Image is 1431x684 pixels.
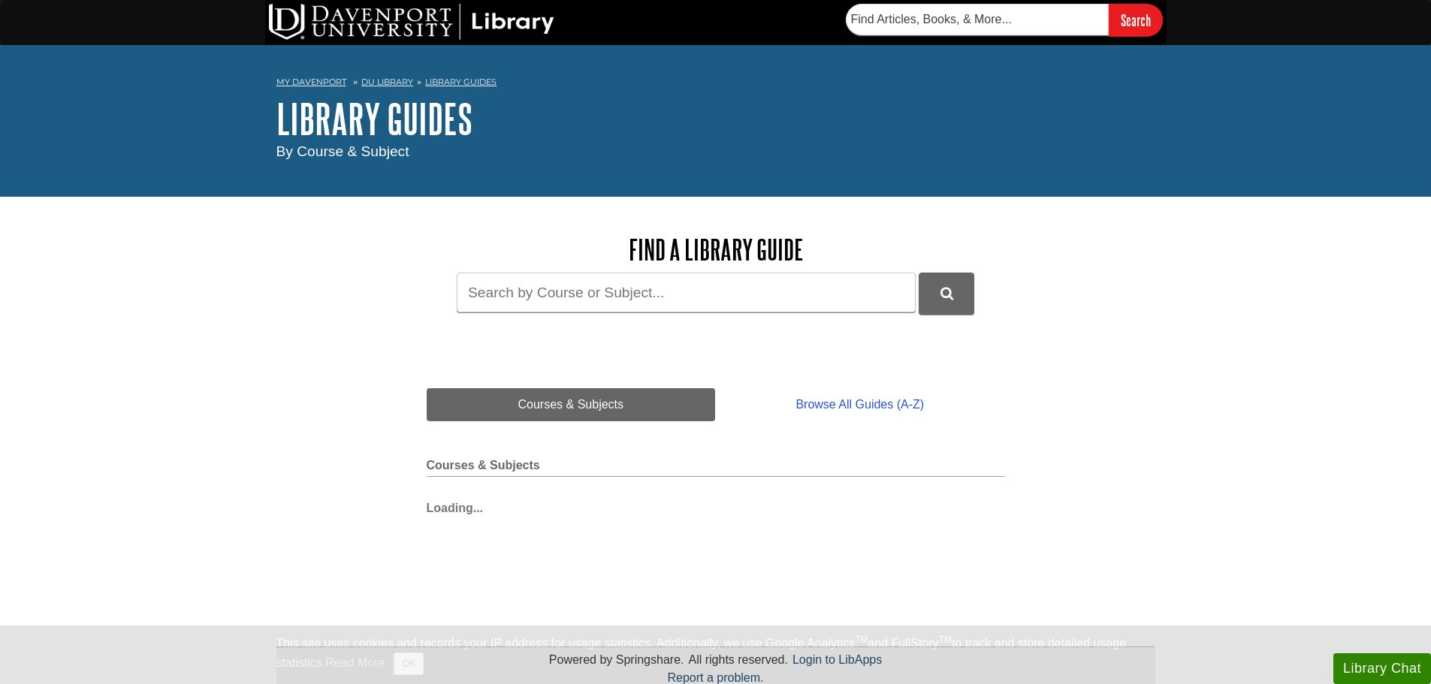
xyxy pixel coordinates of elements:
a: My Davenport [276,76,346,89]
a: Read More [325,656,385,669]
a: DU Library [361,77,413,87]
a: Library Guides [425,77,497,87]
input: Search by Course or Subject... [457,273,916,312]
sup: TM [939,634,952,645]
div: Loading... [427,492,1005,517]
div: By Course & Subject [276,141,1155,163]
input: Search [1109,4,1163,36]
sup: TM [855,634,868,645]
a: Browse All Guides (A-Z) [715,388,1004,421]
h2: Courses & Subjects [427,459,1005,477]
button: Close [394,652,423,675]
nav: breadcrumb [276,72,1155,96]
img: DU Library [269,4,554,40]
i: Search Library Guides [940,287,953,300]
input: Find Articles, Books, & More... [846,4,1109,35]
div: This site uses cookies and records your IP address for usage statistics. Additionally, we use Goo... [276,634,1155,675]
form: Searches DU Library's articles, books, and more [846,4,1163,36]
button: Library Chat [1333,653,1431,684]
a: Courses & Subjects [427,388,716,421]
h1: Library Guides [276,96,1155,141]
h2: Find a Library Guide [427,234,1005,265]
